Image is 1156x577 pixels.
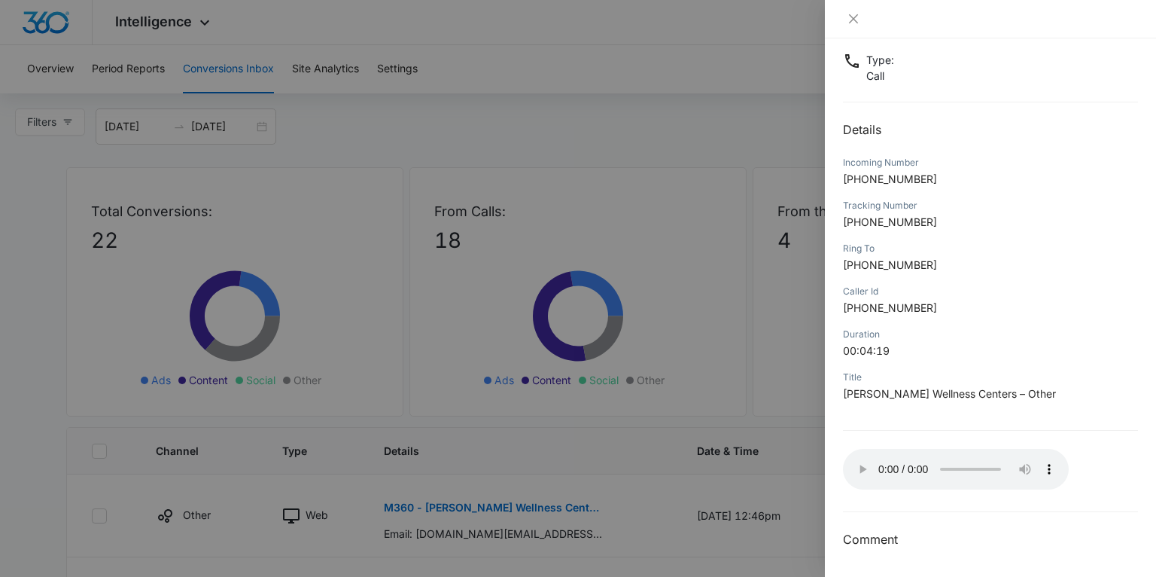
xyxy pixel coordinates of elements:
[866,52,894,68] p: Type :
[843,172,937,185] span: [PHONE_NUMBER]
[843,328,1138,341] div: Duration
[843,12,864,26] button: Close
[843,258,937,271] span: [PHONE_NUMBER]
[847,13,859,25] span: close
[843,121,1138,139] h2: Details
[866,68,894,84] p: Call
[843,156,1138,169] div: Incoming Number
[843,449,1069,490] audio: Your browser does not support the audio tag.
[843,285,1138,298] div: Caller Id
[843,371,1138,384] div: Title
[843,199,1138,212] div: Tracking Number
[843,215,937,228] span: [PHONE_NUMBER]
[843,301,937,314] span: [PHONE_NUMBER]
[843,530,1138,548] h3: Comment
[843,344,890,357] span: 00:04:19
[843,242,1138,255] div: Ring To
[843,387,1056,400] span: [PERSON_NAME] Wellness Centers – Other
